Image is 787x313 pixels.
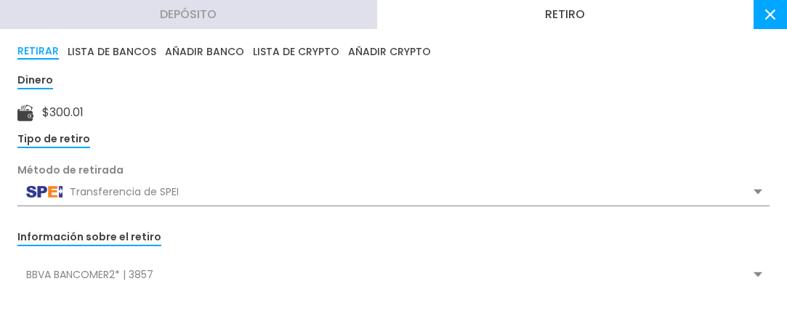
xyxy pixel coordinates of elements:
img: Transferencia de SPEI [26,186,62,198]
button: AÑADIR BANCO [165,44,244,60]
div: Transferencia de SPEI [17,178,770,206]
div: Método de retirada [17,163,770,178]
button: LISTA DE CRYPTO [253,44,339,60]
button: AÑADIR CRYPTO [348,44,431,60]
div: Dinero [17,73,53,89]
button: RETIRAR [17,44,59,60]
div: Información sobre el retiro [17,229,161,246]
div: $ 300.01 [42,104,84,121]
button: LISTA DE BANCOS [68,44,156,60]
div: Tipo de retiro [17,131,90,148]
div: BBVA BANCOMER2* | 3857 [17,261,770,288]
